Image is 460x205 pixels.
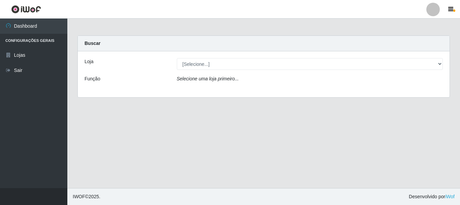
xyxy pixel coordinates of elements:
span: IWOF [73,194,85,199]
strong: Buscar [85,41,100,46]
span: Desenvolvido por [409,193,455,200]
label: Loja [85,58,93,65]
i: Selecione uma loja primeiro... [177,76,239,81]
span: © 2025 . [73,193,100,200]
a: iWof [445,194,455,199]
label: Função [85,75,100,82]
img: CoreUI Logo [11,5,41,14]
